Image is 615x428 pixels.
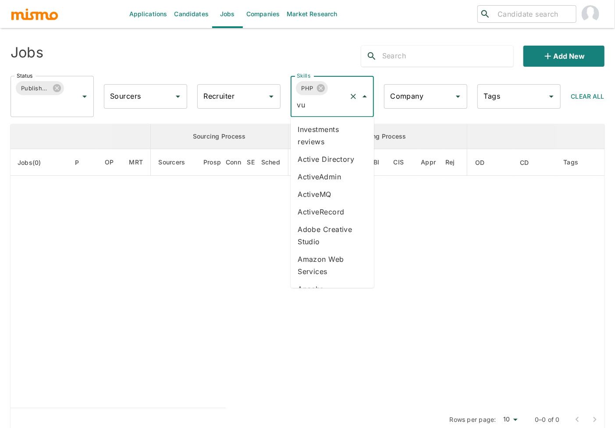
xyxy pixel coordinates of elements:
button: Close [359,90,371,103]
input: Candidate search [494,8,572,20]
h4: Jobs [11,44,43,61]
li: ActiveRecord [291,203,374,221]
th: Connections [226,149,245,176]
span: Clear All [571,93,604,100]
th: Sourcing Process [150,124,288,149]
span: PHP [296,83,318,93]
th: Prospects [203,149,226,176]
button: Open [265,90,277,103]
button: Open [172,90,184,103]
div: PHP [296,81,327,95]
button: Open [545,90,558,103]
li: Investments reviews [291,121,374,150]
button: Open [78,90,91,103]
th: Created At [513,149,556,176]
li: Apache [PERSON_NAME] [291,280,374,310]
span: P [75,157,90,168]
th: Sourcers [150,149,203,176]
label: Status [17,72,32,79]
th: Sched [260,149,288,176]
table: enhanced table [11,124,604,408]
label: Skills [297,72,310,79]
li: Adobe Creative Studio [291,221,374,250]
span: CD [520,157,540,168]
input: Search [382,49,513,63]
li: ActiveMQ [291,185,374,203]
th: Recruiting Process [288,124,467,149]
button: Clear [347,90,359,103]
th: Market Research Total [127,149,151,176]
button: search [361,46,382,67]
th: Recruiters [288,149,346,176]
th: Sent Emails [245,149,259,176]
div: 10 [500,413,521,426]
li: Active Directory [291,150,374,168]
div: Published [16,81,64,95]
th: Approved [419,149,443,176]
th: Rejected [443,149,467,176]
p: Rows per page: [450,415,497,424]
img: Carmen Vilachá [582,5,599,23]
li: ActiveAdmin [291,168,374,185]
img: logo [11,7,59,21]
th: To Be Interviewed [367,149,386,176]
th: Priority [73,149,98,176]
span: Jobs(0) [18,157,53,168]
th: Client Interview Scheduled [386,149,419,176]
p: 0–0 of 0 [535,415,560,424]
span: Published [16,83,55,93]
th: Onboarding Date [467,149,513,176]
th: Tags [556,149,593,176]
span: OD [475,157,496,168]
button: Add new [523,46,604,67]
th: Open Positions [98,149,127,176]
li: Amazon Web Services [291,250,374,280]
button: Open [452,90,464,103]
